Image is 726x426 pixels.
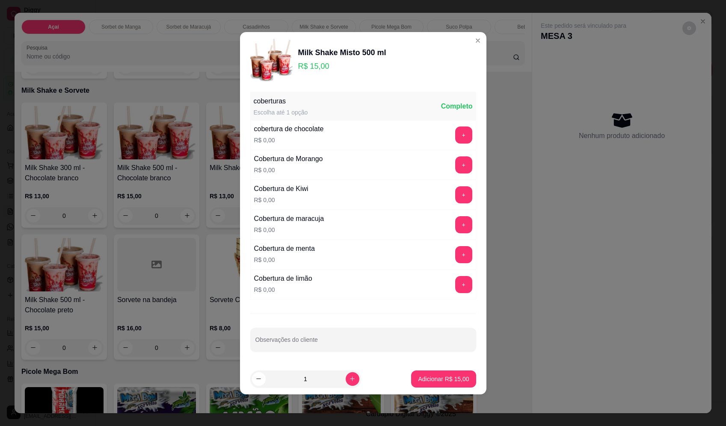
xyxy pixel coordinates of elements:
div: Completo [441,101,473,112]
p: R$ 0,00 [254,226,324,234]
p: R$ 0,00 [254,166,323,174]
button: add [455,276,472,293]
img: product-image [250,39,293,82]
div: Escolha até 1 opção [254,108,308,117]
button: add [455,156,472,173]
div: cobertura de chocolate [254,124,324,134]
div: Cobertura de limão [254,273,312,284]
button: add [455,246,472,263]
div: Cobertura de Kiwi [254,184,308,194]
button: Adicionar R$ 15,00 [411,370,476,388]
p: R$ 0,00 [254,285,312,294]
div: Cobertura de Morango [254,154,323,164]
div: Cobertura de maracuja [254,214,324,224]
button: add [455,126,472,144]
button: add [455,216,472,233]
button: increase-product-quantity [346,372,359,386]
p: R$ 0,00 [254,196,308,204]
div: coberturas [254,96,308,106]
input: Observações do cliente [255,339,471,347]
div: Cobertura de menta [254,244,315,254]
p: R$ 0,00 [254,256,315,264]
button: add [455,186,472,203]
p: R$ 15,00 [298,60,386,72]
p: R$ 0,00 [254,136,324,144]
p: Adicionar R$ 15,00 [418,375,469,383]
div: Milk Shake Misto 500 ml [298,47,386,59]
button: Close [471,34,485,47]
button: decrease-product-quantity [252,372,266,386]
